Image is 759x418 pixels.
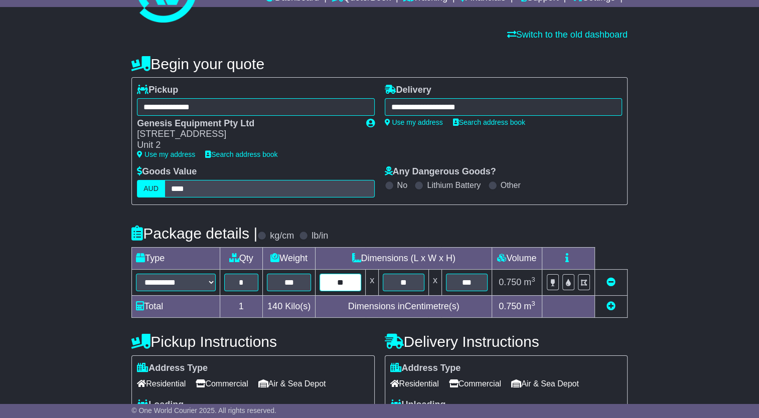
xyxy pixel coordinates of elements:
div: [STREET_ADDRESS] [137,129,356,140]
td: x [366,269,379,295]
label: AUD [137,180,165,197]
label: Unloading [390,399,446,410]
span: m [524,277,535,287]
label: Lithium Battery [427,180,481,190]
td: 1 [220,295,262,317]
a: Remove this item [606,277,616,287]
td: Kilo(s) [262,295,316,317]
label: Other [501,180,521,190]
span: Residential [390,376,439,391]
td: Volume [492,247,542,269]
div: Unit 2 [137,140,356,151]
div: Genesis Equipment Pty Ltd [137,118,356,129]
span: 0.750 [499,301,521,311]
span: m [524,301,535,311]
a: Switch to the old dashboard [507,30,628,40]
td: Dimensions in Centimetre(s) [316,295,492,317]
h4: Delivery Instructions [385,333,628,350]
h4: Begin your quote [131,56,628,72]
label: Address Type [390,363,461,374]
label: Any Dangerous Goods? [385,166,496,177]
span: Commercial [449,376,501,391]
td: Dimensions (L x W x H) [316,247,492,269]
span: Residential [137,376,186,391]
span: 0.750 [499,277,521,287]
a: Search address book [205,150,277,158]
a: Use my address [137,150,195,158]
a: Use my address [385,118,443,126]
label: No [397,180,407,190]
td: Total [132,295,220,317]
label: Delivery [385,85,431,96]
td: Weight [262,247,316,269]
span: Air & Sea Depot [258,376,326,391]
a: Add new item [606,301,616,311]
span: © One World Courier 2025. All rights reserved. [131,406,276,414]
label: Address Type [137,363,208,374]
label: Goods Value [137,166,197,177]
label: kg/cm [270,231,294,242]
span: Air & Sea Depot [511,376,579,391]
span: 140 [267,301,282,311]
sup: 3 [531,300,535,307]
label: lb/in [312,231,328,242]
span: Commercial [196,376,248,391]
label: Loading [137,399,184,410]
h4: Package details | [131,225,257,242]
sup: 3 [531,276,535,283]
label: Pickup [137,85,178,96]
td: Qty [220,247,262,269]
td: x [428,269,441,295]
td: Type [132,247,220,269]
h4: Pickup Instructions [131,333,374,350]
a: Search address book [453,118,525,126]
